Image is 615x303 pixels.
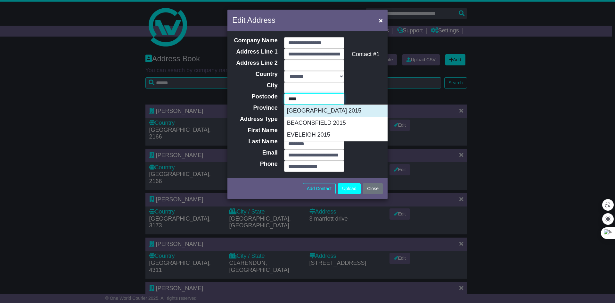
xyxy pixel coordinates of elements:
[227,149,281,156] label: Email
[227,138,281,145] label: Last Name
[227,71,281,78] label: Country
[227,161,281,168] label: Phone
[363,183,383,194] button: Close
[227,37,281,44] label: Company Name
[376,14,386,27] button: Close
[284,117,412,129] div: BEACONSFIELD 2015
[303,183,336,194] button: Add Contact
[227,116,281,123] label: Address Type
[227,93,281,100] label: Postcode
[227,48,281,55] label: Address Line 1
[227,105,281,112] label: Province
[227,82,281,89] label: City
[232,14,275,26] h5: Edit Address
[284,129,412,141] div: EVELEIGH 2015
[352,51,380,57] span: Contact #1
[379,17,383,24] span: ×
[227,60,281,67] label: Address Line 2
[338,183,360,194] button: Upload
[284,105,412,117] div: [GEOGRAPHIC_DATA] 2015
[227,127,281,134] label: First Name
